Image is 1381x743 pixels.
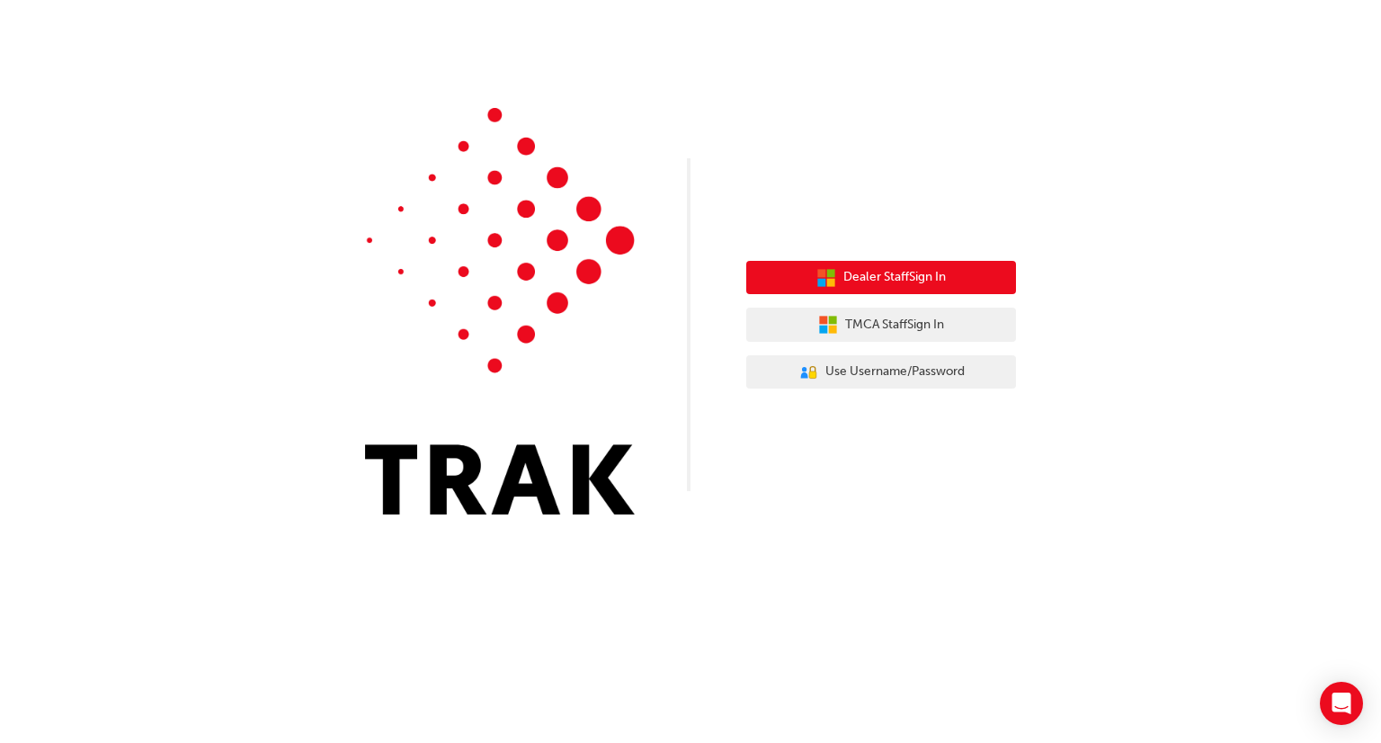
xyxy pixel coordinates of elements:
img: Trak [365,108,635,515]
div: Open Intercom Messenger [1320,682,1363,725]
button: TMCA StaffSign In [746,308,1016,342]
span: Use Username/Password [825,362,965,382]
button: Dealer StaffSign In [746,261,1016,295]
span: Dealer Staff Sign In [843,267,946,288]
button: Use Username/Password [746,355,1016,389]
span: TMCA Staff Sign In [845,315,944,336]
